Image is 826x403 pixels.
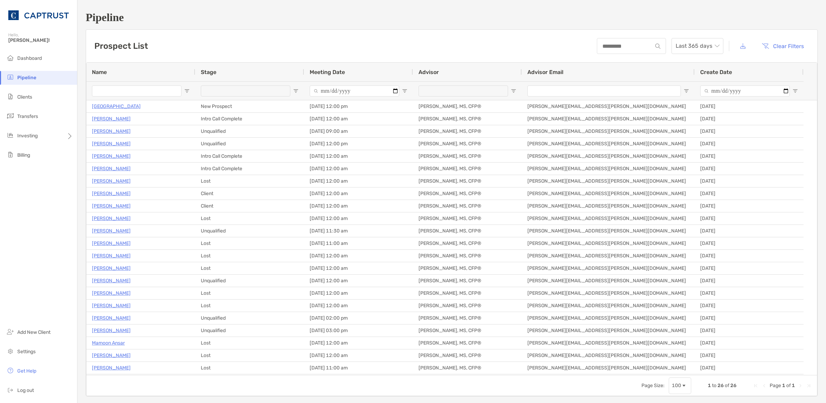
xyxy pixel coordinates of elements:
[717,383,724,388] span: 26
[195,138,304,150] div: Unqualified
[195,287,304,299] div: Lost
[700,85,790,97] input: Create Date Filter Input
[195,163,304,175] div: Intro Call Complete
[782,383,785,388] span: 1
[522,337,695,349] div: [PERSON_NAME][EMAIL_ADDRESS][PERSON_NAME][DOMAIN_NAME]
[413,225,522,237] div: [PERSON_NAME], MS, CFP®
[695,312,804,324] div: [DATE]
[413,300,522,312] div: [PERSON_NAME], MS, CFP®
[92,326,131,335] a: [PERSON_NAME]
[413,163,522,175] div: [PERSON_NAME], MS, CFP®
[304,312,413,324] div: [DATE] 02:00 pm
[522,324,695,337] div: [PERSON_NAME][EMAIL_ADDRESS][PERSON_NAME][DOMAIN_NAME]
[522,250,695,262] div: [PERSON_NAME][EMAIL_ADDRESS][PERSON_NAME][DOMAIN_NAME]
[304,262,413,274] div: [DATE] 12:00 am
[201,69,216,75] span: Stage
[522,150,695,162] div: [PERSON_NAME][EMAIL_ADDRESS][PERSON_NAME][DOMAIN_NAME]
[806,383,811,388] div: Last Page
[527,85,681,97] input: Advisor Email Filter Input
[304,175,413,187] div: [DATE] 12:00 am
[92,139,131,148] p: [PERSON_NAME]
[8,37,73,43] span: [PERSON_NAME]!
[413,237,522,249] div: [PERSON_NAME], MS, CFP®
[522,262,695,274] div: [PERSON_NAME][EMAIL_ADDRESS][PERSON_NAME][DOMAIN_NAME]
[195,125,304,137] div: Unqualified
[695,362,804,374] div: [DATE]
[195,262,304,274] div: Lost
[92,127,131,136] a: [PERSON_NAME]
[92,152,131,161] p: [PERSON_NAME]
[413,374,522,386] div: [PERSON_NAME], MS, CFP®
[86,11,818,24] h1: Pipeline
[195,275,304,287] div: Unqualified
[522,138,695,150] div: [PERSON_NAME][EMAIL_ADDRESS][PERSON_NAME][DOMAIN_NAME]
[770,383,781,388] span: Page
[6,131,15,139] img: investing icon
[522,312,695,324] div: [PERSON_NAME][EMAIL_ADDRESS][PERSON_NAME][DOMAIN_NAME]
[304,362,413,374] div: [DATE] 11:00 am
[195,150,304,162] div: Intro Call Complete
[304,337,413,349] div: [DATE] 12:00 am
[695,337,804,349] div: [DATE]
[304,275,413,287] div: [DATE] 12:00 am
[92,227,131,235] a: [PERSON_NAME]
[522,225,695,237] div: [PERSON_NAME][EMAIL_ADDRESS][PERSON_NAME][DOMAIN_NAME]
[792,383,795,388] span: 1
[195,312,304,324] div: Unqualified
[195,362,304,374] div: Lost
[522,200,695,212] div: [PERSON_NAME][EMAIL_ADDRESS][PERSON_NAME][DOMAIN_NAME]
[17,113,38,119] span: Transfers
[413,312,522,324] div: [PERSON_NAME], MS, CFP®
[655,44,660,49] img: input icon
[413,262,522,274] div: [PERSON_NAME], MS, CFP®
[195,250,304,262] div: Lost
[695,250,804,262] div: [DATE]
[304,287,413,299] div: [DATE] 12:00 am
[730,383,736,388] span: 26
[413,100,522,112] div: [PERSON_NAME], MS, CFP®
[92,189,131,198] a: [PERSON_NAME]
[92,351,131,360] a: [PERSON_NAME]
[522,362,695,374] div: [PERSON_NAME][EMAIL_ADDRESS][PERSON_NAME][DOMAIN_NAME]
[17,349,36,355] span: Settings
[695,163,804,175] div: [DATE]
[92,264,131,273] a: [PERSON_NAME]
[304,187,413,200] div: [DATE] 12:00 am
[712,383,716,388] span: to
[6,328,15,336] img: add_new_client icon
[304,250,413,262] div: [DATE] 12:00 am
[195,300,304,312] div: Lost
[6,73,15,81] img: pipeline icon
[8,3,69,28] img: CAPTRUST Logo
[413,275,522,287] div: [PERSON_NAME], MS, CFP®
[798,383,803,388] div: Next Page
[304,225,413,237] div: [DATE] 11:30 am
[695,287,804,299] div: [DATE]
[17,133,38,139] span: Investing
[684,88,689,94] button: Open Filter Menu
[522,237,695,249] div: [PERSON_NAME][EMAIL_ADDRESS][PERSON_NAME][DOMAIN_NAME]
[6,347,15,355] img: settings icon
[792,88,798,94] button: Open Filter Menu
[92,202,131,210] a: [PERSON_NAME]
[522,287,695,299] div: [PERSON_NAME][EMAIL_ADDRESS][PERSON_NAME][DOMAIN_NAME]
[413,113,522,125] div: [PERSON_NAME], MS, CFP®
[695,324,804,337] div: [DATE]
[672,383,681,388] div: 100
[522,100,695,112] div: [PERSON_NAME][EMAIL_ADDRESS][PERSON_NAME][DOMAIN_NAME]
[92,102,141,111] a: [GEOGRAPHIC_DATA]
[17,55,42,61] span: Dashboard
[695,374,804,386] div: [DATE]
[669,377,691,394] div: Page Size
[522,300,695,312] div: [PERSON_NAME][EMAIL_ADDRESS][PERSON_NAME][DOMAIN_NAME]
[6,150,15,159] img: billing icon
[700,69,732,75] span: Create Date
[522,349,695,361] div: [PERSON_NAME][EMAIL_ADDRESS][PERSON_NAME][DOMAIN_NAME]
[304,138,413,150] div: [DATE] 12:00 pm
[413,362,522,374] div: [PERSON_NAME], MS, CFP®
[522,275,695,287] div: [PERSON_NAME][EMAIL_ADDRESS][PERSON_NAME][DOMAIN_NAME]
